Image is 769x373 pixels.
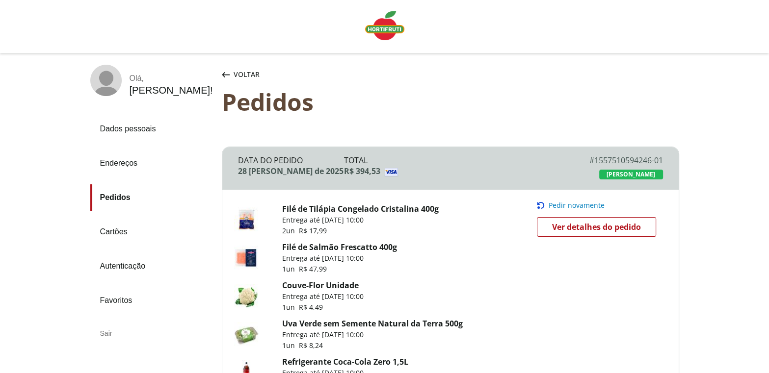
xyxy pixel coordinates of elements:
button: Voltar [220,65,262,84]
a: Filé de Salmão Frescatto 400g [282,242,397,252]
a: Filé de Tilápia Congelado Cristalina 400g [282,203,439,214]
span: 1 un [282,264,299,274]
p: Entrega até [DATE] 10:00 [282,292,364,301]
p: Entrega até [DATE] 10:00 [282,330,463,340]
span: Ver detalhes do pedido [552,220,641,234]
img: Filé de Salmão Frescatto 400g FILE DE SALMAO FRESCATTO 400G [234,246,259,270]
span: Voltar [234,70,260,79]
a: Pedidos [90,184,214,211]
a: Dados pessoais [90,116,214,142]
span: R$ 47,99 [299,264,327,274]
a: Ver detalhes do pedido [537,217,656,237]
span: 2 un [282,226,299,235]
a: Uva Verde sem Semente Natural da Terra 500g [282,318,463,329]
div: Olá , [130,74,213,83]
div: 28 [PERSON_NAME] de 2025 [238,166,345,176]
img: Uva Verde sem Semente Natural da Terra 500g [234,322,259,347]
div: Pedidos [222,88,679,115]
a: Endereços [90,150,214,176]
img: Logo [365,11,404,40]
span: R$ 8,24 [299,341,323,350]
span: 1 un [282,341,299,350]
p: Entrega até [DATE] 10:00 [282,215,439,225]
a: Refrigerante Coca-Cola Zero 1,5L [282,356,408,367]
img: Visa [384,168,581,176]
span: Pedir novamente [549,201,605,209]
a: Couve-Flor Unidade [282,280,359,291]
div: Total [344,155,557,166]
span: R$ 4,49 [299,302,323,312]
a: Logo [361,7,408,46]
div: R$ 394,53 [344,166,557,176]
span: R$ 17,99 [299,226,327,235]
img: Filé de Tilápia Congelado Cristalina 400g [234,207,259,232]
span: 1 un [282,302,299,312]
span: [PERSON_NAME] [607,171,655,178]
img: Couve-Flor Unidade [234,284,259,308]
div: Data do Pedido [238,155,345,166]
div: # 1557510594246-01 [557,155,663,166]
div: [PERSON_NAME] ! [130,85,213,96]
a: Cartões [90,219,214,245]
a: Favoritos [90,287,214,314]
div: Sair [90,322,214,345]
button: Pedir novamente [537,201,663,209]
p: Entrega até [DATE] 10:00 [282,253,397,263]
a: Autenticação [90,253,214,279]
